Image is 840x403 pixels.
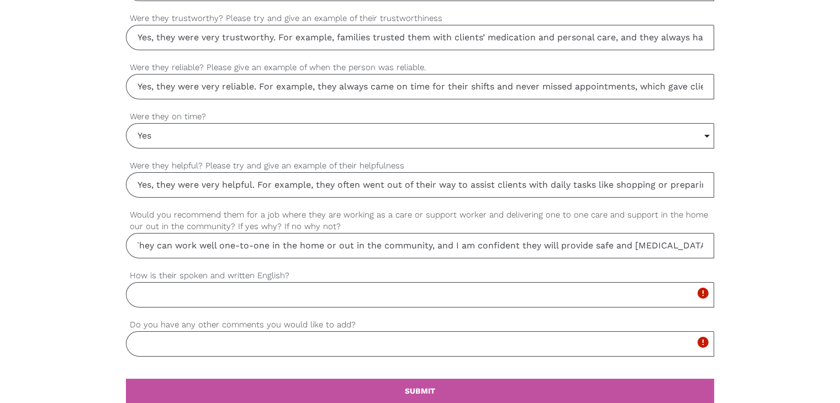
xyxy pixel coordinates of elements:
label: Were they reliable? Please give an example of when the person was reliable. [126,61,714,74]
i: error [696,336,709,349]
label: Were they trustworthy? Please try and give an example of their trustworthiness [126,12,714,25]
b: SUBMIT [405,386,435,395]
label: Would you recommend them for a job where they are working as a care or support worker and deliver... [126,209,714,233]
a: SUBMIT [126,379,714,403]
label: Do you have any other comments you would like to add? [126,319,714,331]
label: Were they helpful? Please try and give an example of their helpfulness [126,160,714,172]
label: Were they on time? [126,110,714,123]
label: How is their spoken and written English? [126,269,714,282]
i: error [696,287,709,300]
